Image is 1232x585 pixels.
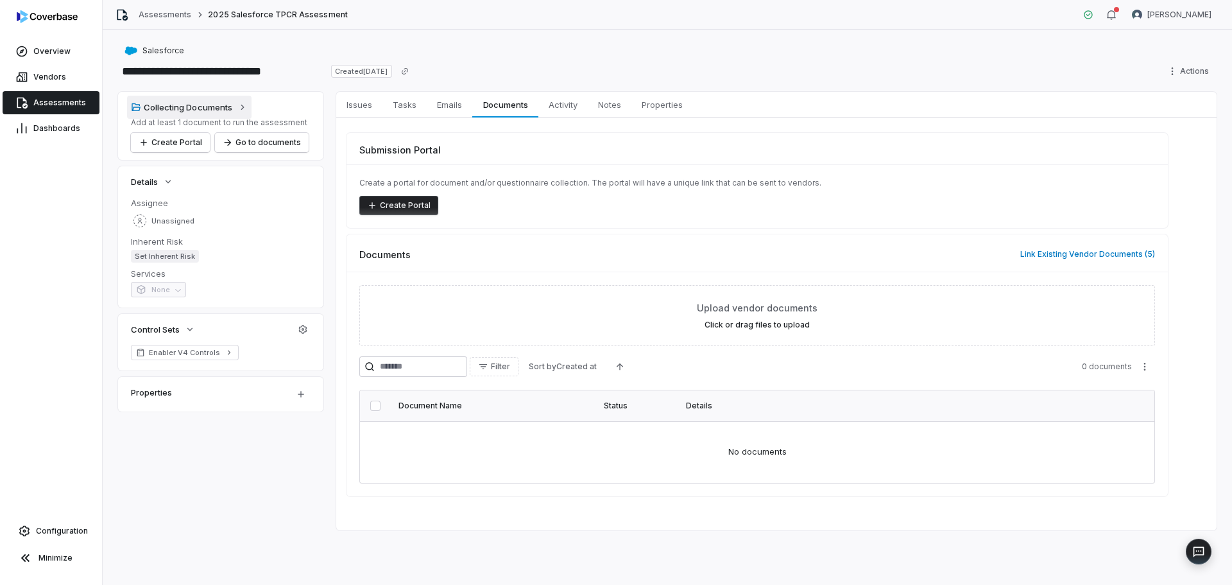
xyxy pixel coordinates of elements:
a: Vendors [3,65,99,89]
a: Dashboards [3,117,99,140]
button: More actions [1134,357,1155,376]
div: Details [686,401,1116,411]
span: Vendors [33,72,66,82]
span: Notes [593,96,626,113]
span: Documents [359,248,411,261]
a: Configuration [5,520,97,543]
span: Emails [432,96,467,113]
button: Copy link [393,60,416,83]
button: Control Sets [127,318,199,341]
dt: Assignee [131,197,311,209]
button: Melanie Lorent avatar[PERSON_NAME] [1124,5,1219,24]
a: Assessments [139,10,191,20]
button: Link Existing Vendor Documents (5) [1016,241,1159,268]
button: Create Portal [359,196,438,215]
svg: Ascending [615,362,625,372]
span: Created [DATE] [331,65,391,78]
button: Sort byCreated at [521,357,604,376]
div: Status [604,401,671,411]
button: Go to documents [215,133,309,152]
span: Salesforce [142,46,184,56]
span: Overview [33,46,71,57]
span: Issues [341,96,377,113]
button: Filter [470,357,518,376]
button: Minimize [5,545,97,571]
td: No documents [360,421,1154,483]
span: Properties [637,96,688,113]
button: Ascending [607,357,633,376]
button: Collecting Documents [127,96,252,119]
span: Unassigned [151,216,194,226]
span: 0 documents [1082,362,1132,372]
dt: Services [131,268,311,279]
button: Create Portal [131,133,210,152]
span: Dashboards [33,123,80,134]
dt: Inherent Risk [131,236,311,247]
a: Enabler V4 Controls [131,345,239,360]
span: Documents [478,96,533,113]
span: Tasks [388,96,422,113]
span: Submission Portal [359,143,441,157]
span: 2025 Salesforce TPCR Assessment [208,10,347,20]
button: Details [127,170,177,193]
span: Control Sets [131,324,180,335]
span: [PERSON_NAME] [1147,10,1211,20]
span: Set Inherent Risk [131,250,199,263]
span: Details [131,176,158,188]
span: Assessments [33,98,86,108]
p: Add at least 1 document to run the assessment [131,118,309,128]
div: Document Name [398,401,588,411]
span: Upload vendor documents [697,301,817,315]
span: Minimize [38,553,73,563]
label: Click or drag files to upload [705,320,810,330]
button: https://salesforce.com/Salesforce [121,39,188,62]
span: Activity [543,96,583,113]
div: Collecting Documents [131,101,232,113]
img: logo-D7KZi-bG.svg [17,10,78,23]
a: Assessments [3,91,99,114]
span: Filter [491,362,510,372]
p: Create a portal for document and/or questionnaire collection. The portal will have a unique link ... [359,178,1155,188]
a: Overview [3,40,99,63]
span: Enabler V4 Controls [149,347,221,358]
button: Actions [1163,62,1217,81]
img: Melanie Lorent avatar [1132,10,1142,20]
span: Configuration [36,526,88,536]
